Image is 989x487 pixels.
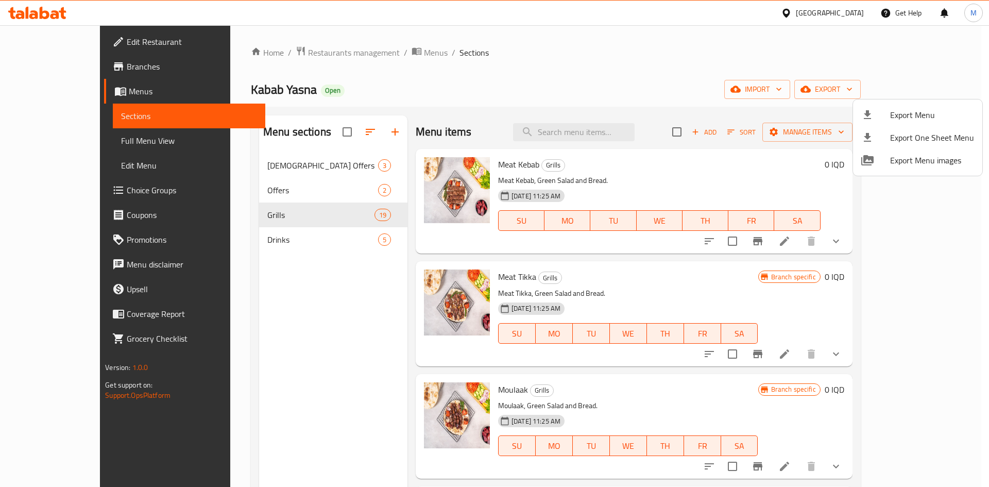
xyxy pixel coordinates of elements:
span: Export Menu [890,109,974,121]
li: Export menu items [853,104,982,126]
li: Export Menu images [853,149,982,172]
li: Export one sheet menu items [853,126,982,149]
span: Export Menu images [890,154,974,166]
span: Export One Sheet Menu [890,131,974,144]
